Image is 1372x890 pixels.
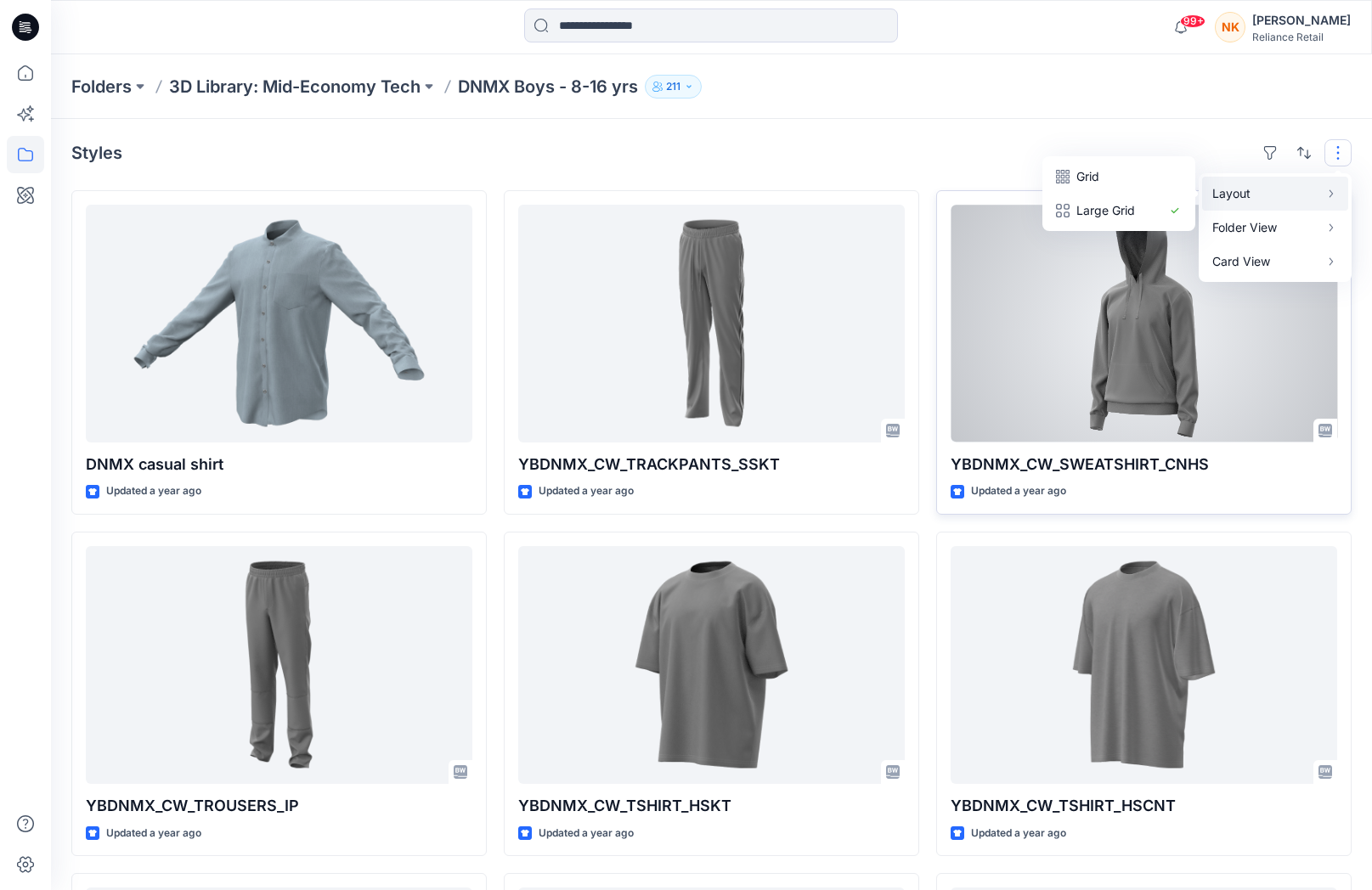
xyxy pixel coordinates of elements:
a: Folders [71,75,132,99]
p: Updated a year ago [106,825,201,842]
a: DNMX casual shirt [86,205,472,442]
div: NK [1215,12,1245,42]
p: YBDNMX_CW_TROUSERS_IP [86,794,472,818]
p: 211 [666,77,680,96]
p: Card View [1212,251,1319,272]
p: Updated a year ago [539,482,634,500]
button: 211 [645,75,702,99]
p: Layout [1212,183,1319,204]
a: YBDNMX_CW_SWEATSHIRT_CNHS [951,205,1337,442]
p: Updated a year ago [971,482,1066,500]
p: Updated a year ago [539,825,634,842]
p: YBDNMX_CW_TSHIRT_HSCNT [951,794,1337,818]
p: YBDNMX_CW_TRACKPANTS_SSKT [518,453,905,476]
a: YBDNMX_CW_TROUSERS_IP [86,546,472,784]
p: Large Grid [1076,200,1161,221]
div: [PERSON_NAME] [1252,10,1351,31]
p: DNMX casual shirt [86,453,472,476]
p: Grid [1076,166,1161,187]
div: Reliance Retail [1252,31,1351,43]
p: Folder View [1212,217,1319,238]
a: YBDNMX_CW_TSHIRT_HSCNT [951,546,1337,784]
a: YBDNMX_CW_TSHIRT_HSKT [518,546,905,784]
p: YBDNMX_CW_TSHIRT_HSKT [518,794,905,818]
a: 3D Library: Mid-Economy Tech [169,75,421,99]
p: DNMX Boys - 8-16 yrs [458,75,638,99]
p: Updated a year ago [106,482,201,500]
a: YBDNMX_CW_TRACKPANTS_SSKT [518,205,905,442]
h4: Styles [71,143,122,163]
p: YBDNMX_CW_SWEATSHIRT_CNHS [951,453,1337,476]
span: 99+ [1180,14,1205,28]
p: Updated a year ago [971,825,1066,842]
